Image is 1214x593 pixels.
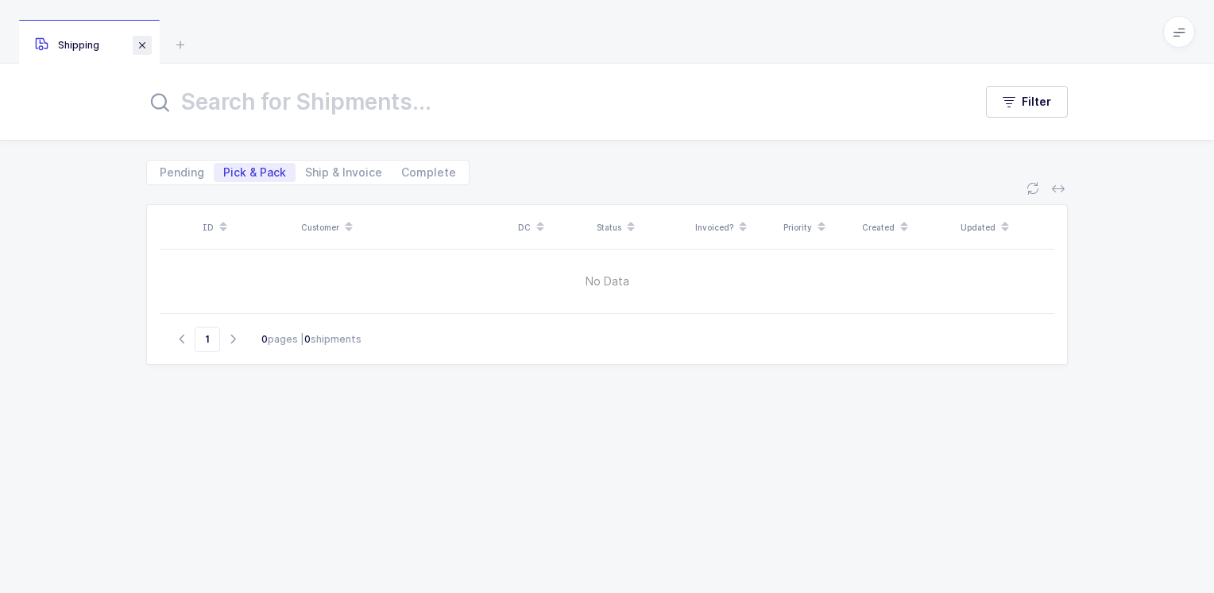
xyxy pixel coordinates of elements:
[261,333,268,345] b: 0
[35,39,99,51] span: Shipping
[961,214,1050,241] div: Updated
[986,86,1068,118] button: Filter
[695,214,774,241] div: Invoiced?
[146,83,954,121] input: Search for Shipments...
[203,214,292,241] div: ID
[862,214,951,241] div: Created
[301,214,508,241] div: Customer
[261,332,361,347] div: pages | shipments
[195,327,220,352] span: Go to
[384,258,831,305] span: No Data
[597,214,686,241] div: Status
[223,167,286,178] span: Pick & Pack
[783,214,853,241] div: Priority
[401,167,456,178] span: Complete
[1022,94,1051,110] span: Filter
[304,333,311,345] b: 0
[518,214,587,241] div: DC
[160,167,204,178] span: Pending
[305,167,382,178] span: Ship & Invoice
